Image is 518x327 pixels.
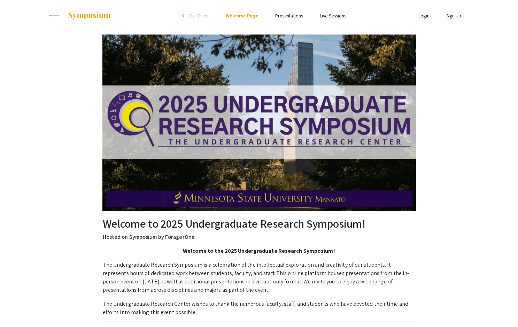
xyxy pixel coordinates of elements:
[103,217,416,230] h2: Welcome to 2025 Undergraduate Research Symposium!
[418,13,430,19] a: Login
[320,13,346,19] a: Live Sessions
[48,7,111,24] a: 2025 Undergraduate Research Symposium
[446,13,462,19] a: Sign Up
[103,300,416,317] p: The Undergraduate Research Center wishes to thank the numerous faculty, staff, and students who h...
[275,13,303,19] a: Presentations
[103,261,416,294] p: The Undergraduate Research Symposium is a celebration of the intellectual exploration and creativ...
[102,35,416,211] img: 2025 Undergraduate Research Symposium
[190,13,209,19] span: Exit Event
[68,12,111,20] img: Symposium by ForagerOne
[103,233,416,241] p: Hosted on Symposium by ForagerOne
[48,7,61,24] img: 2025 Undergraduate Research Symposium
[182,14,186,18] div: arrow_back_ios
[5,296,30,322] iframe: Chat
[183,247,335,254] strong: Welcome to the 2025 Undergraduate Research Symposium!
[226,13,258,19] a: Welcome Page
